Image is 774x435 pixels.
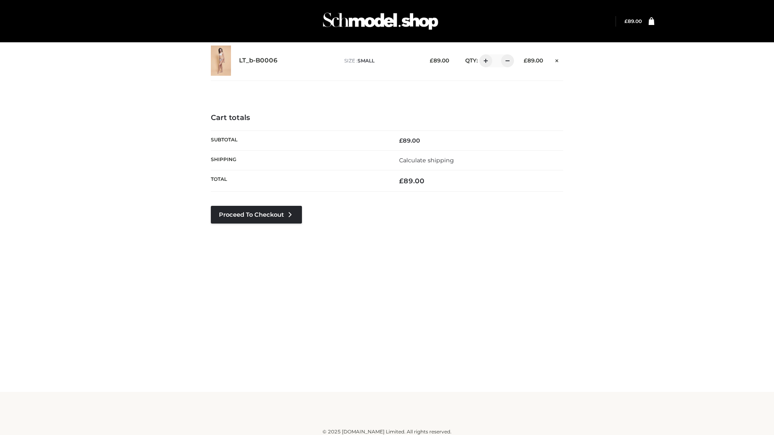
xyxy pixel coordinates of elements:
bdi: 89.00 [430,57,449,64]
th: Subtotal [211,130,387,150]
span: £ [399,137,403,144]
bdi: 89.00 [399,137,420,144]
img: Schmodel Admin 964 [320,5,441,37]
span: £ [430,57,433,64]
span: SMALL [358,58,375,64]
bdi: 89.00 [624,18,642,24]
span: £ [624,18,628,24]
a: LT_b-B0006 [239,57,278,64]
h4: Cart totals [211,114,563,122]
th: Shipping [211,150,387,170]
th: Total [211,170,387,192]
span: £ [399,177,404,185]
bdi: 89.00 [399,177,424,185]
img: LT_b-B0006 - SMALL [211,46,231,76]
a: £89.00 [624,18,642,24]
a: Remove this item [551,54,563,65]
div: QTY: [457,54,511,67]
span: £ [524,57,527,64]
p: size : [344,57,417,64]
bdi: 89.00 [524,57,543,64]
a: Calculate shipping [399,157,454,164]
a: Proceed to Checkout [211,206,302,224]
